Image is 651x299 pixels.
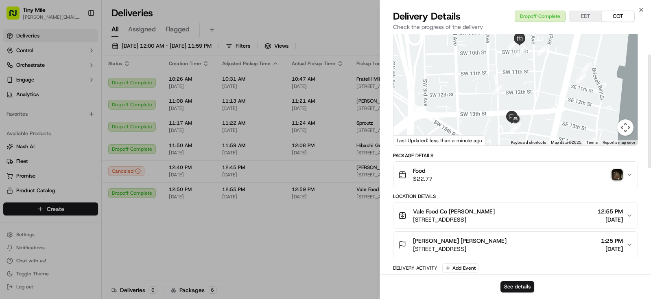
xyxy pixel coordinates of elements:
a: Terms (opens in new tab) [586,140,598,145]
a: 📗Knowledge Base [5,115,66,130]
a: 💻API Documentation [66,115,134,130]
div: 💻 [69,119,75,125]
span: [STREET_ADDRESS] [413,215,495,224]
button: Food$22.77photo_proof_of_delivery image [393,162,638,188]
div: Last Updated: less than a minute ago [393,135,486,145]
button: Keyboard shortcuts [511,140,546,145]
span: [DATE] [601,245,623,253]
div: 📗 [8,119,15,125]
div: 2 [581,62,592,73]
button: Map camera controls [617,119,634,136]
img: Google [395,135,422,145]
span: 1:25 PM [601,237,623,245]
div: 3 [576,73,586,84]
span: [DATE] [597,215,623,224]
span: [PERSON_NAME] [PERSON_NAME] [413,237,507,245]
span: Knowledge Base [16,118,62,126]
div: 8 [510,122,521,133]
span: Food [413,167,433,175]
span: [STREET_ADDRESS] [413,245,507,253]
input: Got a question? Start typing here... [21,53,146,61]
div: 5 [508,39,518,50]
button: Add Event [442,263,478,273]
div: Location Details [393,193,638,200]
p: Check the progress of the delivery [393,23,638,31]
button: COT [602,11,634,22]
a: Powered byPylon [57,138,98,144]
span: Vale Food Co [PERSON_NAME] [413,207,495,215]
div: 1 [516,46,526,57]
a: Report a map error [603,140,635,145]
div: 6 [492,85,502,95]
img: Nash [8,8,24,24]
button: Vale Food Co [PERSON_NAME][STREET_ADDRESS]12:55 PM[DATE] [393,202,638,229]
button: Start new chat [138,80,148,90]
span: Pylon [81,138,98,144]
div: Delivery Activity [393,265,437,271]
div: We're available if you need us! [28,86,103,92]
span: 12:55 PM [597,207,623,215]
img: photo_proof_of_delivery image [612,169,623,180]
button: [PERSON_NAME] [PERSON_NAME][STREET_ADDRESS]1:25 PM[DATE] [393,232,638,258]
a: Open this area in Google Maps (opens a new window) [395,135,422,145]
img: 1736555255976-a54dd68f-1ca7-489b-9aae-adbdc363a1c4 [8,78,23,92]
span: API Documentation [77,118,131,126]
button: EDT [569,11,602,22]
div: Package Details [393,152,638,159]
button: See details [500,281,534,292]
p: Welcome 👋 [8,33,148,46]
div: 4 [537,46,547,56]
div: Start new chat [28,78,133,86]
span: $22.77 [413,175,433,183]
span: Map data ©2025 [551,140,581,145]
span: Delivery Details [393,10,461,23]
